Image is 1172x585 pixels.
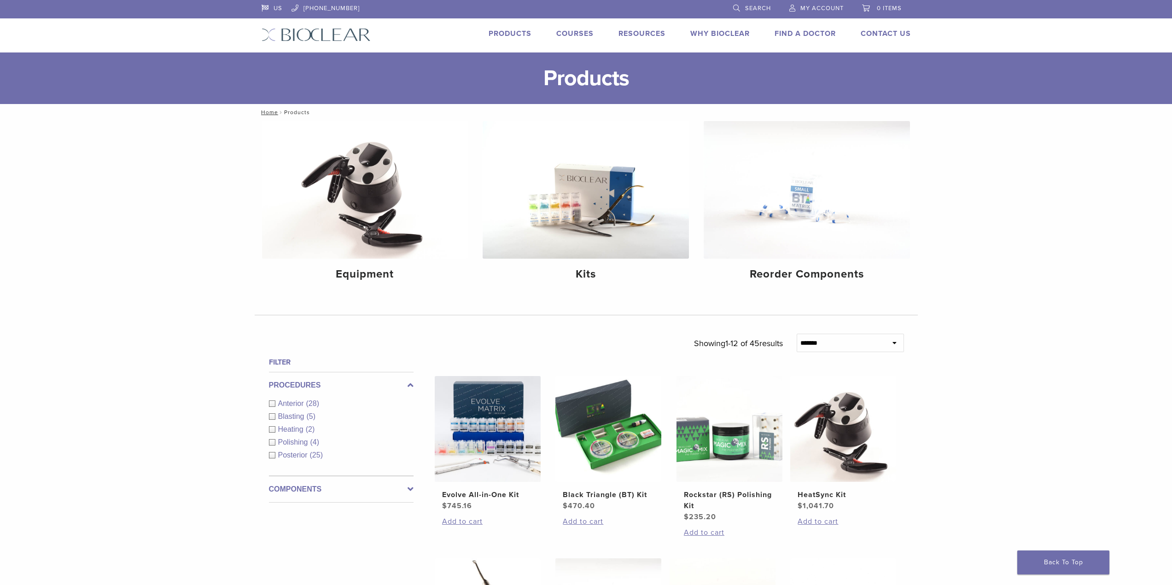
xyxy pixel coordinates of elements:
[258,109,278,116] a: Home
[877,5,902,12] span: 0 items
[306,425,315,433] span: (2)
[556,29,594,38] a: Courses
[704,121,910,289] a: Reorder Components
[684,512,689,521] span: $
[442,501,472,510] bdi: 745.16
[269,357,414,368] h4: Filter
[690,29,750,38] a: Why Bioclear
[563,489,654,500] h2: Black Triangle (BT) Kit
[563,516,654,527] a: Add to cart: “Black Triangle (BT) Kit”
[563,501,595,510] bdi: 470.40
[790,376,896,482] img: HeatSync Kit
[861,29,911,38] a: Contact Us
[618,29,665,38] a: Resources
[278,425,306,433] span: Heating
[262,121,468,259] img: Equipment
[483,121,689,289] a: Kits
[798,516,889,527] a: Add to cart: “HeatSync Kit”
[442,516,533,527] a: Add to cart: “Evolve All-in-One Kit”
[269,484,414,495] label: Components
[489,29,531,38] a: Products
[262,28,371,41] img: Bioclear
[278,110,284,115] span: /
[490,266,682,283] h4: Kits
[269,266,461,283] h4: Equipment
[555,376,661,482] img: Black Triangle (BT) Kit
[684,489,775,511] h2: Rockstar (RS) Polishing Kit
[798,501,834,510] bdi: 1,041.70
[798,489,889,500] h2: HeatSync Kit
[310,438,319,446] span: (4)
[1017,550,1109,574] a: Back To Top
[694,334,783,353] p: Showing results
[775,29,836,38] a: Find A Doctor
[434,376,542,511] a: Evolve All-in-One KitEvolve All-in-One Kit $745.16
[278,400,306,407] span: Anterior
[676,376,782,482] img: Rockstar (RS) Polishing Kit
[676,376,783,522] a: Rockstar (RS) Polishing KitRockstar (RS) Polishing Kit $235.20
[725,338,759,348] span: 1-12 of 45
[483,121,689,259] img: Kits
[442,489,533,500] h2: Evolve All-in-One Kit
[435,376,541,482] img: Evolve All-in-One Kit
[711,266,903,283] h4: Reorder Components
[704,121,910,259] img: Reorder Components
[262,121,468,289] a: Equipment
[306,400,319,407] span: (28)
[563,501,568,510] span: $
[306,412,315,420] span: (5)
[442,501,447,510] span: $
[255,104,918,121] nav: Products
[278,438,310,446] span: Polishing
[555,376,662,511] a: Black Triangle (BT) KitBlack Triangle (BT) Kit $470.40
[745,5,771,12] span: Search
[800,5,844,12] span: My Account
[684,527,775,538] a: Add to cart: “Rockstar (RS) Polishing Kit”
[798,501,803,510] span: $
[790,376,897,511] a: HeatSync KitHeatSync Kit $1,041.70
[684,512,716,521] bdi: 235.20
[269,380,414,391] label: Procedures
[310,451,323,459] span: (25)
[278,412,307,420] span: Blasting
[278,451,310,459] span: Posterior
